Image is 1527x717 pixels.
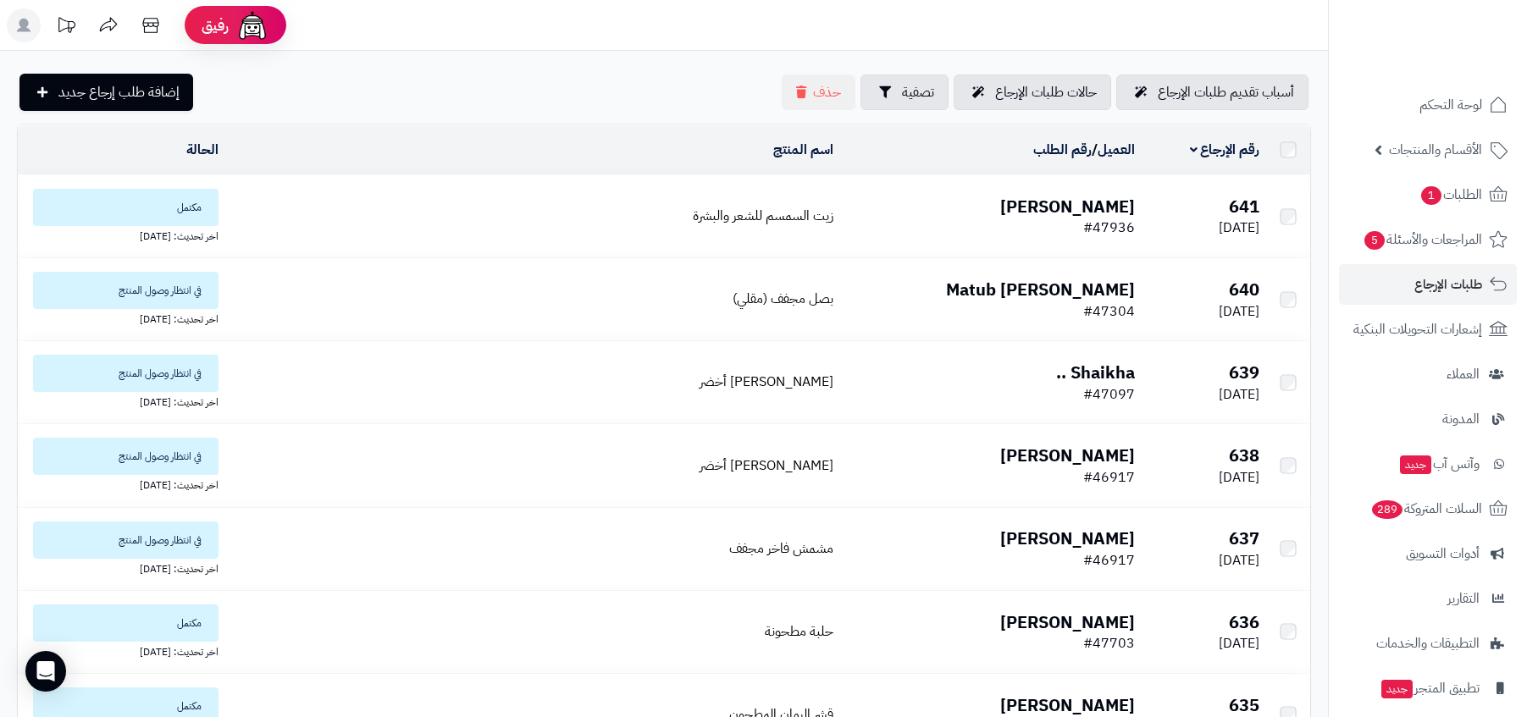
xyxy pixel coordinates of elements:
a: رقم الإرجاع [1190,140,1260,160]
span: 5 [1364,231,1385,250]
span: لوحة التحكم [1419,93,1482,117]
b: [PERSON_NAME] [1000,443,1135,468]
span: #46917 [1083,467,1135,488]
div: اخر تحديث: [DATE] [25,559,219,576]
td: / [840,125,1142,174]
a: حالات طلبات الإرجاع [954,74,1111,110]
div: اخر تحديث: [DATE] [25,642,219,659]
span: جديد [1381,680,1413,698]
span: #47097 [1083,384,1135,405]
a: أسباب تقديم طلبات الإرجاع [1116,74,1308,110]
b: [PERSON_NAME] [1000,609,1135,635]
a: لوحة التحكم [1339,85,1517,125]
a: تحديثات المنصة [45,8,87,47]
span: في انتظار وصول المنتج [33,521,219,559]
a: مشمش فاخر مجفف [729,538,833,559]
span: [DATE] [1219,550,1259,571]
span: [DATE] [1219,218,1259,238]
span: #47304 [1083,301,1135,322]
span: تصفية [902,82,934,102]
a: التقارير [1339,578,1517,619]
span: السلات المتروكة [1370,497,1482,521]
a: إضافة طلب إرجاع جديد [19,74,193,111]
a: وآتس آبجديد [1339,444,1517,484]
span: أدوات التسويق [1406,542,1480,565]
span: [DATE] [1219,301,1259,322]
span: أسباب تقديم طلبات الإرجاع [1158,82,1294,102]
a: التطبيقات والخدمات [1339,623,1517,664]
a: اسم المنتج [773,140,833,160]
b: 637 [1229,526,1259,551]
span: [DATE] [1219,384,1259,405]
a: رقم الطلب [1033,140,1092,160]
span: الطلبات [1419,183,1482,207]
span: [DATE] [1219,633,1259,654]
span: التطبيقات والخدمات [1376,632,1480,655]
span: رفيق [202,15,229,36]
span: [DATE] [1219,467,1259,488]
span: وآتس آب [1398,452,1480,476]
a: طلبات الإرجاع [1339,264,1517,305]
b: [PERSON_NAME] [1000,526,1135,551]
span: المراجعات والأسئلة [1363,228,1482,251]
span: إشعارات التحويلات البنكية [1353,317,1482,341]
b: [PERSON_NAME] [1000,194,1135,219]
b: 638 [1229,443,1259,468]
button: تصفية [860,74,949,110]
a: أدوات التسويق [1339,533,1517,574]
span: 1 [1421,186,1441,205]
span: المدونة [1442,407,1480,431]
a: العميل [1098,140,1135,160]
span: 289 [1372,500,1403,519]
span: العملاء [1447,362,1480,386]
span: #46917 [1083,550,1135,571]
span: #47936 [1083,218,1135,238]
span: الأقسام والمنتجات [1389,138,1482,162]
a: الحالة [186,140,219,160]
span: التقارير [1447,587,1480,610]
div: اخر تحديث: [DATE] [25,309,219,327]
img: logo-2.png [1412,47,1511,83]
span: مكتمل [33,604,219,642]
a: المراجعات والأسئلة5 [1339,219,1517,260]
span: في انتظار وصول المنتج [33,272,219,309]
span: #47703 [1083,633,1135,654]
div: Open Intercom Messenger [25,651,66,692]
a: حلبة مطحونة [765,621,833,642]
span: في انتظار وصول المنتج [33,438,219,475]
a: زيت السمسم للشعر والبشرة [693,206,833,226]
a: المدونة [1339,399,1517,439]
span: حالات طلبات الإرجاع [995,82,1097,102]
span: حذف [813,82,841,102]
a: السلات المتروكة289 [1339,488,1517,529]
b: Matub [PERSON_NAME] [946,277,1135,302]
b: 640 [1229,277,1259,302]
span: مكتمل [33,189,219,226]
div: اخر تحديث: [DATE] [25,475,219,493]
a: بصل مجفف (مقلي) [733,289,833,309]
span: إضافة طلب إرجاع جديد [58,82,180,102]
span: في انتظار وصول المنتج [33,355,219,392]
a: الطلبات1 [1339,174,1517,215]
a: تطبيق المتجرجديد [1339,668,1517,709]
b: 641 [1229,194,1259,219]
a: [PERSON_NAME] أخضر [700,372,833,392]
a: [PERSON_NAME] أخضر [700,455,833,476]
span: طلبات الإرجاع [1414,273,1482,296]
span: جديد [1400,455,1431,474]
img: ai-face.png [235,8,269,42]
a: إشعارات التحويلات البنكية [1339,309,1517,350]
div: اخر تحديث: [DATE] [25,392,219,410]
div: اخر تحديث: [DATE] [25,226,219,244]
b: 636 [1229,609,1259,635]
b: 639 [1229,360,1259,385]
button: حذف [782,74,855,110]
span: تطبيق المتجر [1380,676,1480,700]
a: العملاء [1339,354,1517,394]
b: Shaikha .. [1056,360,1135,385]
